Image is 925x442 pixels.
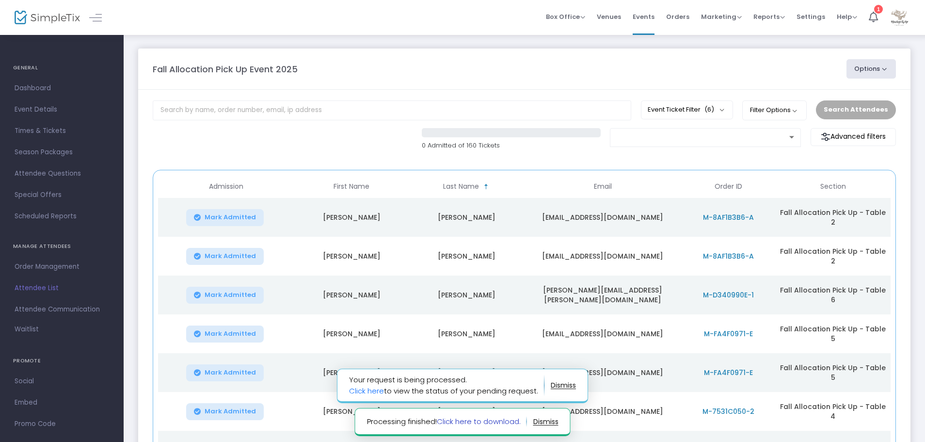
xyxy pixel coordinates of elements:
[524,237,681,276] td: [EMAIL_ADDRESS][DOMAIN_NAME]
[153,100,631,120] input: Search by name, order number, email, ip address
[294,237,409,276] td: [PERSON_NAME]
[820,182,846,191] span: Section
[524,198,681,237] td: [EMAIL_ADDRESS][DOMAIN_NAME]
[666,4,689,29] span: Orders
[775,353,890,392] td: Fall Allocation Pick Up - Table 5
[874,5,883,14] div: 1
[524,276,681,314] td: [PERSON_NAME][EMAIL_ADDRESS][PERSON_NAME][DOMAIN_NAME]
[349,375,544,396] span: Your request is being processed. to view the status of your pending request.
[409,237,524,276] td: [PERSON_NAME]
[186,248,264,265] button: Mark Admitted
[775,392,890,431] td: Fall Allocation Pick Up - Table 4
[704,329,753,339] span: M-FA4F0971-E
[597,4,621,29] span: Venues
[409,314,524,353] td: [PERSON_NAME]
[641,100,733,119] button: Event Ticket Filter(6)
[422,141,601,150] p: 0 Admitted of 160 Tickets
[205,330,256,338] span: Mark Admitted
[443,182,479,191] span: Last Name
[715,182,742,191] span: Order ID
[524,392,681,431] td: [EMAIL_ADDRESS][DOMAIN_NAME]
[186,364,264,381] button: Mark Admitted
[846,59,896,79] button: Options
[15,82,109,95] span: Dashboard
[437,416,521,426] a: Click here to download.
[546,12,585,21] span: Box Office
[409,276,524,314] td: [PERSON_NAME]
[294,314,409,353] td: [PERSON_NAME]
[811,128,896,146] m-button: Advanced filters
[15,325,39,334] span: Waitlist
[15,103,109,116] span: Event Details
[205,408,256,415] span: Mark Admitted
[482,183,490,191] span: Sortable
[775,237,890,276] td: Fall Allocation Pick Up - Table 2
[775,198,890,237] td: Fall Allocation Pick Up - Table 2
[186,287,264,304] button: Mark Admitted
[294,392,409,431] td: [PERSON_NAME]
[703,251,754,261] span: M-8AF1B3B6-A
[349,386,384,396] a: Click here
[15,167,109,180] span: Attendee Questions
[524,314,681,353] td: [EMAIL_ADDRESS][DOMAIN_NAME]
[15,210,109,223] span: Scheduled Reports
[703,290,754,300] span: M-D340990E-1
[205,252,256,260] span: Mark Admitted
[205,213,256,221] span: Mark Admitted
[294,198,409,237] td: [PERSON_NAME]
[15,125,109,137] span: Times & Tickets
[186,326,264,343] button: Mark Admitted
[186,403,264,420] button: Mark Admitted
[153,63,298,76] m-panel-title: Fall Allocation Pick Up Event 2025
[367,416,527,427] span: Processing finished!
[703,213,754,222] span: M-8AF1B3B6-A
[15,418,109,430] span: Promo Code
[524,353,681,392] td: [EMAIL_ADDRESS][DOMAIN_NAME]
[294,353,409,392] td: [PERSON_NAME]
[334,182,369,191] span: First Name
[704,106,714,114] span: (6)
[551,378,576,393] button: dismiss
[533,414,558,429] button: dismiss
[15,282,109,295] span: Attendee List
[15,189,109,201] span: Special Offers
[594,182,612,191] span: Email
[702,407,754,416] span: M-7531C050-2
[13,58,111,78] h4: GENERAL
[186,209,264,226] button: Mark Admitted
[797,4,825,29] span: Settings
[409,198,524,237] td: [PERSON_NAME]
[633,4,654,29] span: Events
[294,276,409,314] td: [PERSON_NAME]
[15,375,109,388] span: Social
[775,276,890,314] td: Fall Allocation Pick Up - Table 6
[704,368,753,377] span: M-FA4F0971-E
[15,396,109,409] span: Embed
[409,353,524,392] td: [PERSON_NAME]
[837,12,857,21] span: Help
[13,237,111,256] h4: MANAGE ATTENDEES
[775,314,890,353] td: Fall Allocation Pick Up - Table 5
[205,369,256,377] span: Mark Admitted
[13,351,111,371] h4: PROMOTE
[742,100,807,120] button: Filter Options
[209,182,243,191] span: Admission
[15,261,109,273] span: Order Management
[701,12,742,21] span: Marketing
[205,291,256,299] span: Mark Admitted
[15,303,109,316] span: Attendee Communication
[821,132,830,142] img: filter
[753,12,785,21] span: Reports
[15,146,109,159] span: Season Packages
